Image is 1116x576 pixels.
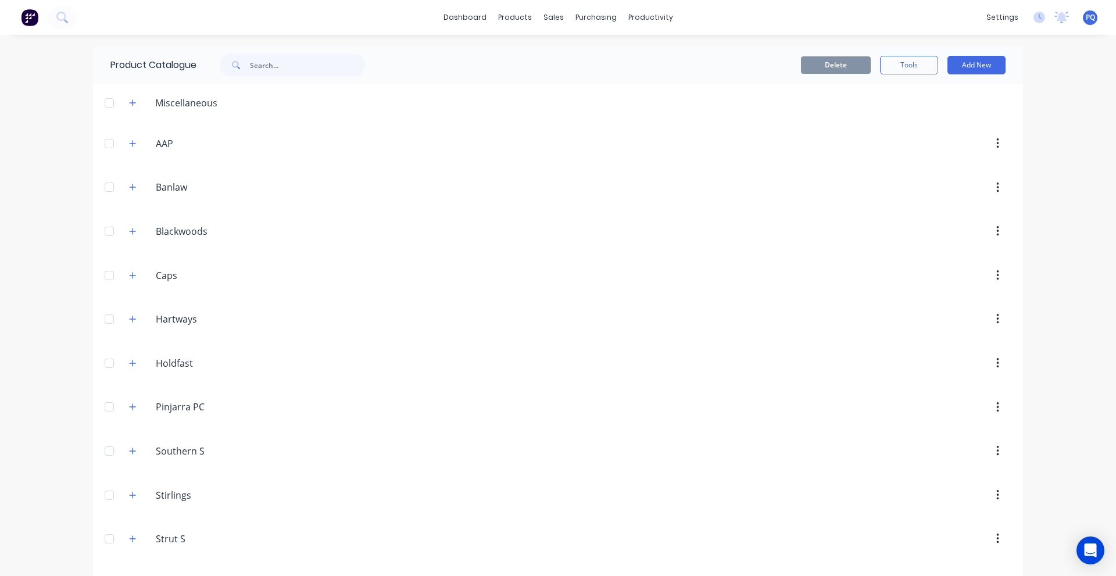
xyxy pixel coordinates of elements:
[156,137,294,151] input: Enter category name
[93,46,196,84] div: Product Catalogue
[21,9,38,26] img: Factory
[570,9,623,26] div: purchasing
[880,56,938,74] button: Tools
[1086,12,1095,23] span: PQ
[156,488,294,502] input: Enter category name
[156,356,294,370] input: Enter category name
[156,444,294,458] input: Enter category name
[250,53,365,77] input: Search...
[156,180,294,194] input: Enter category name
[801,56,871,74] button: Delete
[156,224,294,238] input: Enter category name
[156,532,294,546] input: Enter category name
[492,9,538,26] div: products
[146,96,227,110] div: Miscellaneous
[538,9,570,26] div: sales
[156,400,294,414] input: Enter category name
[623,9,679,26] div: productivity
[947,56,1006,74] button: Add New
[981,9,1024,26] div: settings
[438,9,492,26] a: dashboard
[156,269,294,282] input: Enter category name
[156,312,294,326] input: Enter category name
[1076,536,1104,564] div: Open Intercom Messenger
